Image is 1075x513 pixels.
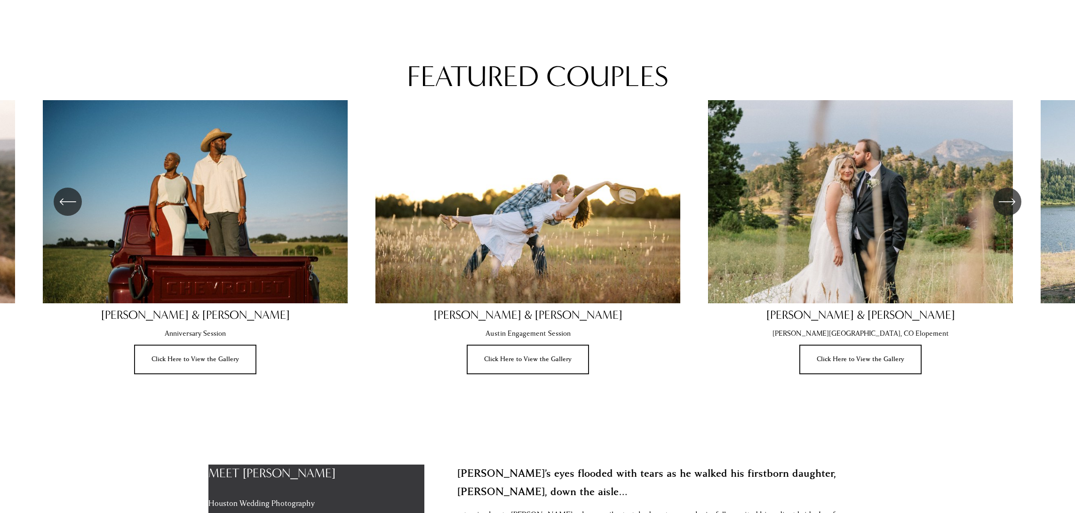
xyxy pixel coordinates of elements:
strong: [PERSON_NAME]’s eyes flooded with tears as he walked his firstborn daughter, [PERSON_NAME], down ... [457,466,839,498]
a: Click Here to View the Gallery [134,345,256,375]
button: Next [993,188,1021,216]
a: Click Here to View the Gallery [467,345,589,375]
span: meet [PERSON_NAME] [208,466,335,481]
button: Previous [54,188,82,216]
span: Houston Wedding Photography [208,498,315,509]
a: Click Here to View the Gallery [799,345,921,375]
p: featured couples [43,53,1032,100]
